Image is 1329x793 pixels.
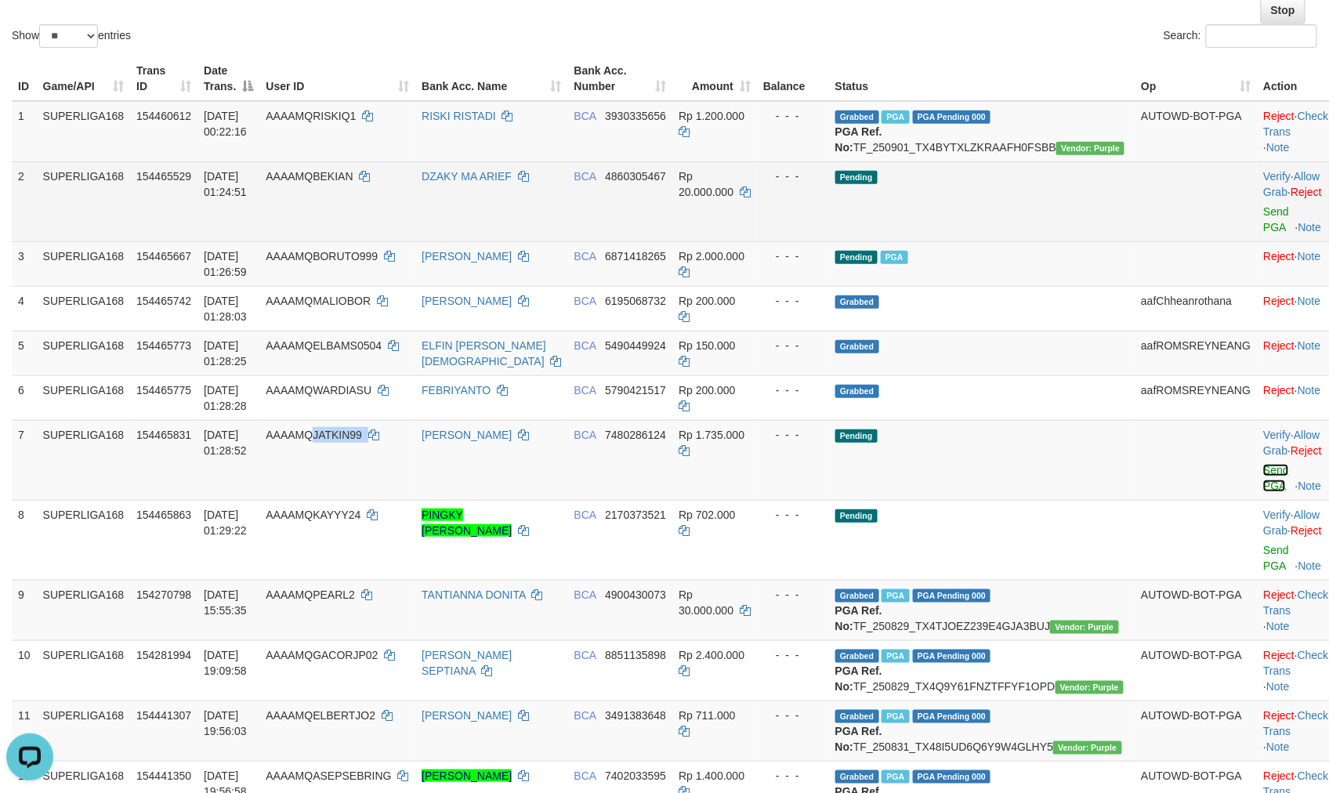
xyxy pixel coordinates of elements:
span: Copy 3491383648 to clipboard [605,709,666,722]
th: ID [12,56,37,101]
td: TF_250829_TX4Q9Y61FNZTFFYF1OPD [829,640,1135,701]
span: Vendor URL: https://trx4.1velocity.biz [1056,142,1124,155]
span: Rp 200.000 [679,384,735,396]
div: - - - [763,168,823,184]
td: aafROMSREYNEANG [1135,375,1257,420]
div: - - - [763,768,823,784]
td: SUPERLIGA168 [37,331,131,375]
div: - - - [763,382,823,398]
span: 154441350 [136,769,191,782]
a: Reject [1263,295,1295,307]
span: [DATE] 00:22:16 [204,110,247,138]
a: ELFIN [PERSON_NAME][DEMOGRAPHIC_DATA] [422,339,546,368]
span: [DATE] 19:09:58 [204,649,247,677]
a: Note [1266,620,1290,632]
span: [DATE] 01:28:52 [204,429,247,457]
a: [PERSON_NAME] [422,250,512,263]
span: Rp 2.000.000 [679,250,744,263]
select: Showentries [39,24,98,48]
a: Send PGA [1263,205,1289,234]
td: 5 [12,331,37,375]
span: Grabbed [835,770,879,784]
span: AAAAMQKAYYY24 [266,509,360,521]
td: 8 [12,500,37,580]
span: PGA Pending [913,589,991,603]
a: Reject [1263,649,1295,661]
span: 154465529 [136,170,191,183]
a: Note [1266,141,1290,154]
a: Check Trans [1263,709,1328,737]
a: Allow Grab [1263,170,1320,198]
span: AAAAMQWARDIASU [266,384,371,396]
span: BCA [574,509,596,521]
span: BCA [574,110,596,122]
span: Marked by aafmaleo [882,589,909,603]
span: Rp 20.000.000 [679,170,733,198]
a: [PERSON_NAME] [422,709,512,722]
span: BCA [574,295,596,307]
span: Copy 7480286124 to clipboard [605,429,666,441]
td: 7 [12,420,37,500]
b: PGA Ref. No: [835,604,882,632]
span: Rp 702.000 [679,509,735,521]
a: Reject [1263,769,1295,782]
span: Rp 1.735.000 [679,429,744,441]
th: Trans ID: activate to sort column ascending [130,56,197,101]
td: SUPERLIGA168 [37,701,131,761]
span: [DATE] 01:28:03 [204,295,247,323]
td: SUPERLIGA168 [37,580,131,640]
span: [DATE] 19:56:03 [204,709,247,737]
a: Allow Grab [1263,509,1320,537]
span: Copy 2170373521 to clipboard [605,509,666,521]
span: Grabbed [835,110,879,124]
td: 6 [12,375,37,420]
span: AAAAMQGACORJP02 [266,649,378,661]
span: BCA [574,769,596,782]
span: Rp 2.400.000 [679,649,744,661]
td: aafROMSREYNEANG [1135,331,1257,375]
span: 154465773 [136,339,191,352]
span: Grabbed [835,385,879,398]
span: [DATE] 15:55:35 [204,588,247,617]
a: Note [1298,339,1321,352]
span: Copy 3930335656 to clipboard [605,110,666,122]
label: Show entries [12,24,131,48]
div: - - - [763,108,823,124]
div: - - - [763,708,823,723]
a: FEBRIYANTO [422,384,491,396]
span: 154465742 [136,295,191,307]
a: Verify [1263,509,1291,521]
td: 4 [12,286,37,331]
td: SUPERLIGA168 [37,375,131,420]
span: AAAAMQMALIOBOR [266,295,371,307]
a: Reject [1291,186,1322,198]
span: Copy 8851135898 to clipboard [605,649,666,661]
th: Game/API: activate to sort column ascending [37,56,131,101]
a: Reject [1263,110,1295,122]
span: Vendor URL: https://trx4.1velocity.biz [1050,621,1118,634]
div: - - - [763,338,823,353]
span: Marked by aafnonsreyleab [882,650,909,663]
a: Verify [1263,170,1291,183]
td: 2 [12,161,37,241]
span: Copy 7402033595 to clipboard [605,769,666,782]
a: Note [1266,680,1290,693]
td: SUPERLIGA168 [37,500,131,580]
span: Pending [835,429,878,443]
a: Reject [1263,709,1295,722]
div: - - - [763,587,823,603]
span: BCA [574,170,596,183]
td: SUPERLIGA168 [37,241,131,286]
span: 154460612 [136,110,191,122]
span: Rp 711.000 [679,709,735,722]
td: SUPERLIGA168 [37,161,131,241]
span: Rp 200.000 [679,295,735,307]
input: Search: [1206,24,1317,48]
span: Copy 5490449924 to clipboard [605,339,666,352]
a: Reject [1263,384,1295,396]
span: BCA [574,339,596,352]
span: [DATE] 01:26:59 [204,250,247,278]
span: [DATE] 01:28:28 [204,384,247,412]
span: Pending [835,509,878,523]
span: BCA [574,649,596,661]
